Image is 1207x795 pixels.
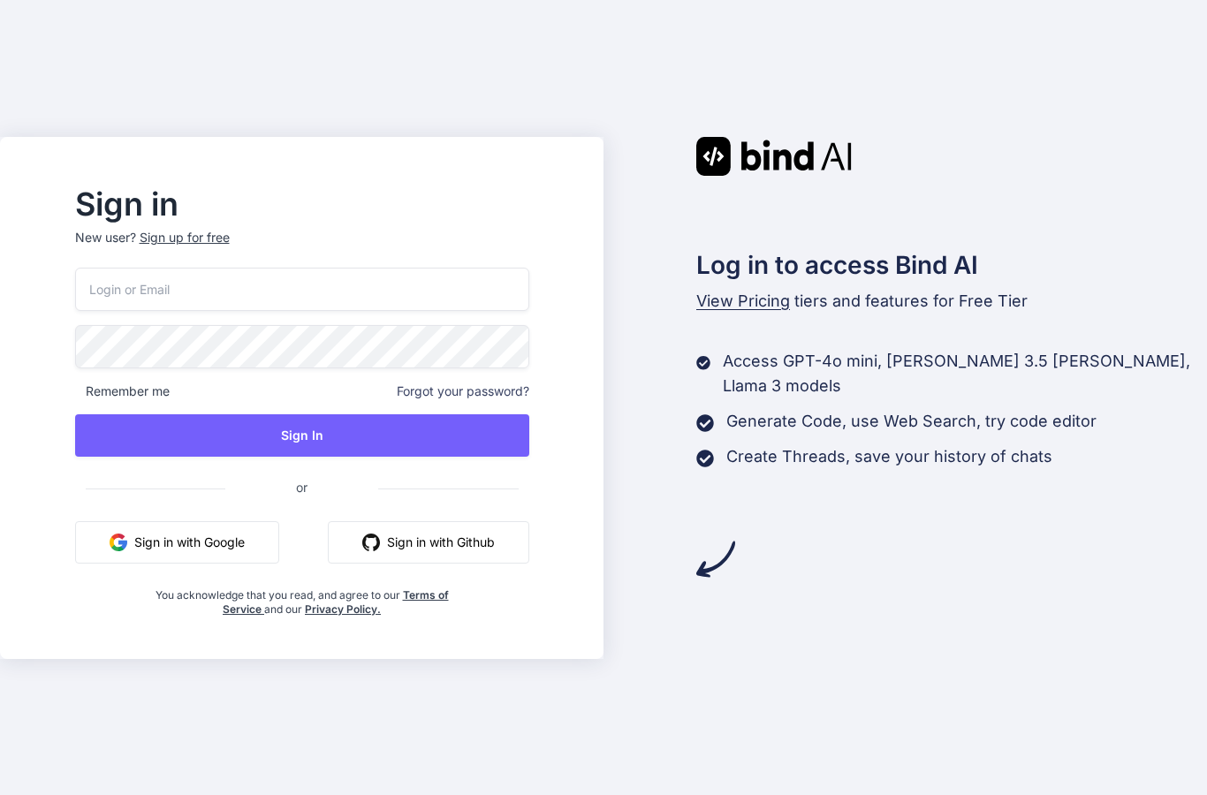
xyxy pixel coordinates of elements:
img: google [110,534,127,551]
button: Sign In [75,414,529,457]
h2: Log in to access Bind AI [696,246,1207,284]
p: tiers and features for Free Tier [696,289,1207,314]
h2: Sign in [75,190,529,218]
button: Sign in with Google [75,521,279,564]
div: Sign up for free [140,229,230,246]
p: Access GPT-4o mini, [PERSON_NAME] 3.5 [PERSON_NAME], Llama 3 models [723,349,1207,398]
span: View Pricing [696,291,790,310]
a: Privacy Policy. [305,602,381,616]
a: Terms of Service [223,588,449,616]
img: Bind AI logo [696,137,852,176]
img: github [362,534,380,551]
p: Generate Code, use Web Search, try code editor [726,409,1097,434]
img: arrow [696,540,735,579]
span: or [225,466,378,509]
input: Login or Email [75,268,529,311]
span: Forgot your password? [397,382,529,400]
p: Create Threads, save your history of chats [726,444,1052,469]
p: New user? [75,229,529,268]
button: Sign in with Github [328,521,529,564]
div: You acknowledge that you read, and agree to our and our [150,578,453,617]
span: Remember me [75,382,170,400]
